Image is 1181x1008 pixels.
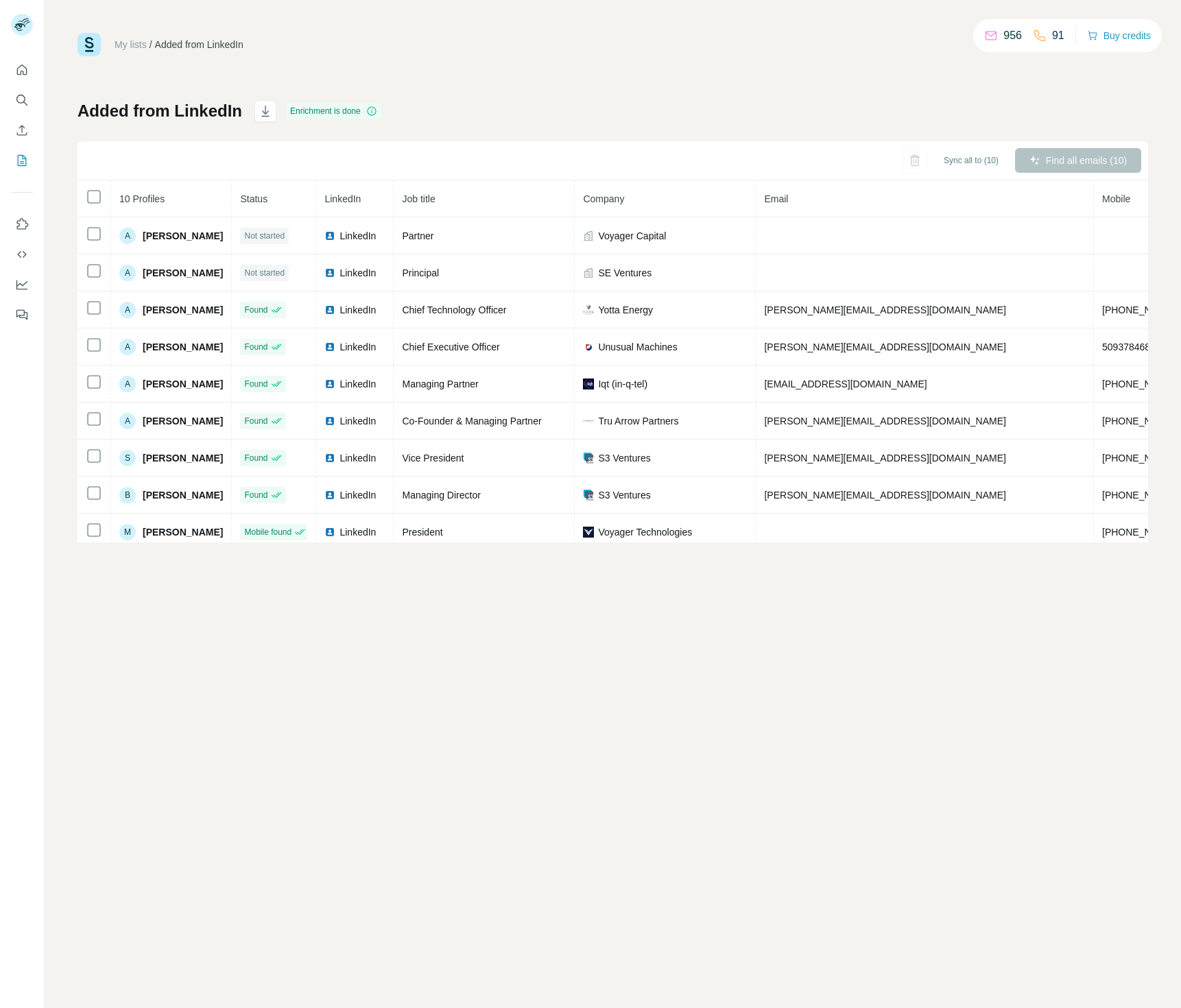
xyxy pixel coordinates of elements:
span: Yotta Energy [598,303,653,317]
button: Dashboard [11,272,33,297]
span: [PERSON_NAME] [143,414,223,428]
img: company-logo [583,527,594,538]
img: LinkedIn logo [324,267,335,278]
span: S3 Ventures [598,451,650,465]
span: Tru Arrow Partners [598,414,678,428]
span: [PERSON_NAME] [143,488,223,502]
button: Use Surfe API [11,242,33,267]
button: Search [11,88,33,112]
span: Found [244,489,267,501]
span: LinkedIn [339,377,376,391]
span: Found [244,452,267,464]
span: Found [244,378,267,390]
span: [PERSON_NAME] [143,525,223,539]
span: 10 Profiles [119,193,165,204]
div: A [119,228,136,244]
span: LinkedIn [339,229,376,243]
img: LinkedIn logo [324,230,335,241]
span: Company [583,193,624,204]
span: Not started [244,230,285,242]
span: Principal [402,267,439,278]
img: company-logo [583,453,594,464]
p: 91 [1052,27,1064,44]
span: [EMAIL_ADDRESS][DOMAIN_NAME] [764,379,927,389]
span: LinkedIn [339,340,376,354]
span: Chief Technology Officer [402,304,506,315]
span: [PERSON_NAME][EMAIL_ADDRESS][DOMAIN_NAME] [764,304,1005,315]
span: [PERSON_NAME] [143,266,223,280]
span: [PERSON_NAME][EMAIL_ADDRESS][DOMAIN_NAME] [764,490,1005,501]
img: company-logo [583,304,594,315]
button: My lists [11,148,33,173]
div: A [119,302,136,318]
span: Mobile found [244,526,291,538]
span: SE Ventures [598,266,652,280]
button: Quick start [11,58,33,82]
button: Sync all to (10) [934,150,1008,171]
span: [PERSON_NAME][EMAIL_ADDRESS][DOMAIN_NAME] [764,341,1005,352]
div: Enrichment is done [286,103,381,119]
span: Voyager Technologies [598,525,692,539]
span: LinkedIn [324,193,361,204]
span: Mobile [1102,193,1130,204]
span: [PERSON_NAME] [143,229,223,243]
img: company-logo [583,490,594,501]
p: 956 [1003,27,1022,44]
span: President [402,527,442,538]
div: B [119,487,136,503]
div: S [119,450,136,466]
span: Vice President [402,453,464,464]
li: / [150,38,152,51]
span: 5093784685 [1102,341,1156,352]
span: [PERSON_NAME] [143,377,223,391]
span: Not started [244,267,285,279]
img: company-logo [583,341,594,352]
span: S3 Ventures [598,488,650,502]
span: Managing Partner [402,379,478,389]
div: A [119,265,136,281]
img: LinkedIn logo [324,304,335,315]
h1: Added from LinkedIn [77,100,242,122]
span: Found [244,415,267,427]
span: Co-Founder & Managing Partner [402,416,541,427]
div: A [119,339,136,355]
span: Managing Director [402,490,480,501]
span: Partner [402,230,433,241]
span: Voyager Capital [598,229,666,243]
img: LinkedIn logo [324,453,335,464]
span: [PERSON_NAME][EMAIL_ADDRESS][DOMAIN_NAME] [764,453,1005,464]
img: LinkedIn logo [324,527,335,538]
img: company-logo [583,416,594,427]
span: Found [244,341,267,353]
span: Job title [402,193,435,204]
span: Status [240,193,267,204]
span: LinkedIn [339,414,376,428]
button: Feedback [11,302,33,327]
button: Buy credits [1087,26,1151,45]
img: company-logo [583,379,594,389]
span: [PERSON_NAME] [143,451,223,465]
span: Iqt (in-q-tel) [598,377,647,391]
span: [PERSON_NAME] [143,303,223,317]
span: LinkedIn [339,525,376,539]
img: LinkedIn logo [324,416,335,427]
a: My lists [115,39,147,50]
span: LinkedIn [339,266,376,280]
div: M [119,524,136,540]
img: Surfe Logo [77,33,101,56]
button: Enrich CSV [11,118,33,143]
span: [PERSON_NAME][EMAIL_ADDRESS][DOMAIN_NAME] [764,416,1005,427]
span: LinkedIn [339,488,376,502]
span: [PERSON_NAME] [143,340,223,354]
div: Added from LinkedIn [155,38,243,51]
button: Use Surfe on LinkedIn [11,212,33,237]
div: A [119,376,136,392]
img: LinkedIn logo [324,379,335,389]
span: Unusual Machines [598,340,677,354]
span: Found [244,304,267,316]
span: LinkedIn [339,451,376,465]
span: Sync all to (10) [944,154,999,167]
span: LinkedIn [339,303,376,317]
img: LinkedIn logo [324,341,335,352]
div: A [119,413,136,429]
